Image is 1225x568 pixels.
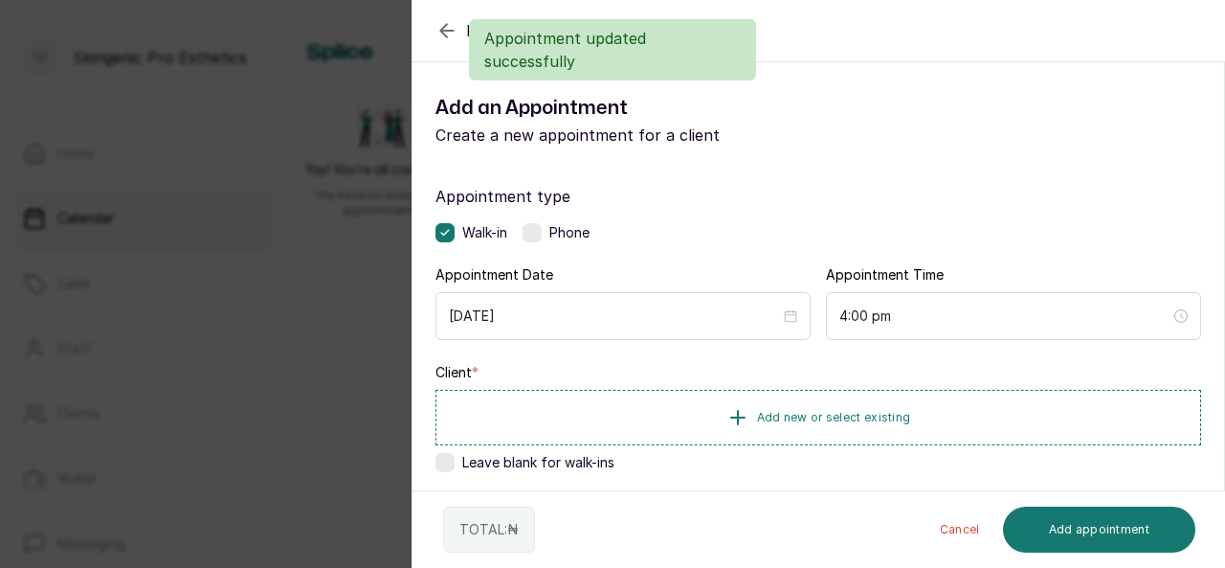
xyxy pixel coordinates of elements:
[549,223,590,242] span: Phone
[839,306,1170,327] input: Select time
[924,507,995,553] button: Cancel
[435,93,818,124] h1: Add an Appointment
[826,265,944,284] label: Appointment Time
[484,27,741,73] p: Appointment updated successfully
[462,223,507,242] span: Walk-in
[435,390,1201,445] button: Add new or select existing
[449,306,780,327] input: Select date
[435,185,1201,208] label: Appointment type
[459,520,519,539] p: TOTAL: ₦
[435,124,818,147] p: Create a new appointment for a client
[1003,507,1196,553] button: Add appointment
[435,265,553,284] label: Appointment Date
[435,363,479,382] label: Client
[757,410,911,425] span: Add new or select existing
[462,453,614,472] span: Leave blank for walk-ins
